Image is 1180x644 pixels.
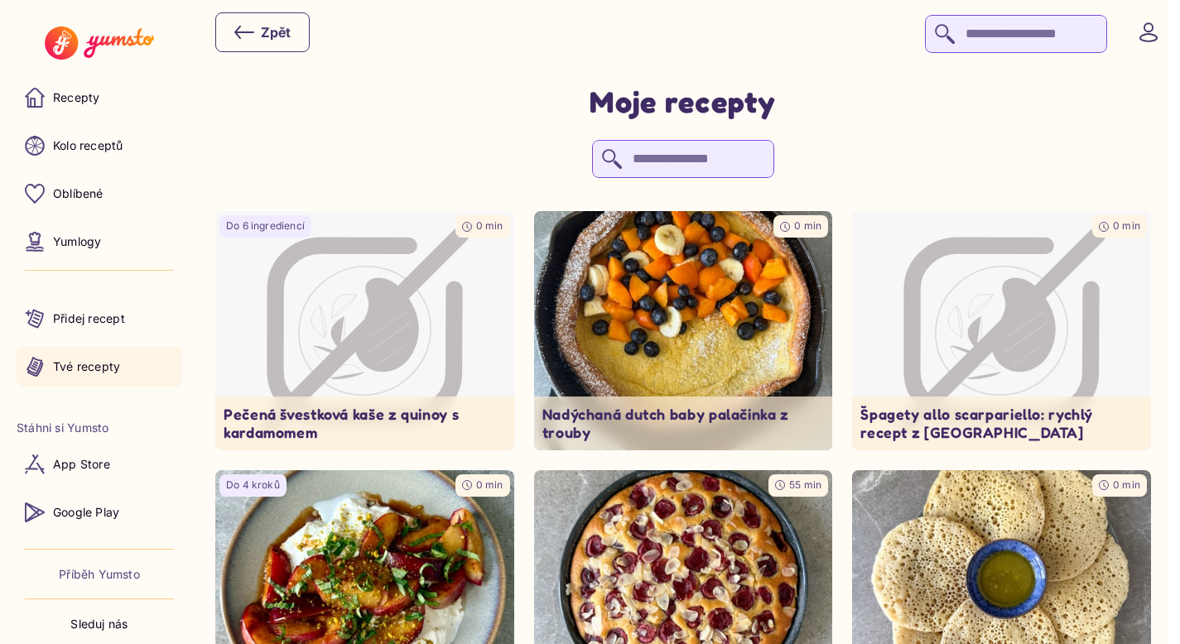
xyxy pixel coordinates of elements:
p: Tvé recepty [53,358,120,375]
a: App Store [17,445,182,484]
div: Image not available [215,211,514,450]
div: Zpět [234,22,291,42]
span: 0 min [476,219,503,232]
p: Nadýchaná dutch baby palačinka z trouby [542,405,825,442]
span: 0 min [476,478,503,491]
a: Tvé recepty [17,347,182,387]
a: Přidej recept [17,299,182,339]
p: Do 6 ingrediencí [226,219,305,233]
a: Yumlogy [17,222,182,262]
p: Google Play [53,504,119,521]
span: 0 min [1113,219,1140,232]
a: Google Play [17,493,182,532]
p: App Store [53,456,110,473]
a: Recepty [17,78,182,118]
img: undefined [534,211,833,450]
div: Image not available [852,211,1151,450]
p: Špagety allo scarpariello: rychlý recept z [GEOGRAPHIC_DATA] [860,405,1143,442]
p: Kolo receptů [53,137,123,154]
a: Image not available0 minŠpagety allo scarpariello: rychlý recept z [GEOGRAPHIC_DATA] [852,211,1151,450]
a: Příběh Yumsto [59,566,140,583]
span: 0 min [794,219,821,232]
p: Přidej recept [53,310,125,327]
p: Sleduj nás [70,616,128,632]
p: Pečená švestková kaše z quinoy s kardamomem [224,405,506,442]
p: Do 4 kroků [226,478,280,493]
p: Yumlogy [53,233,101,250]
span: 0 min [1113,478,1140,491]
h1: Moje recepty [590,83,776,120]
a: Image not availableDo 6 ingrediencí0 minPečená švestková kaše z quinoy s kardamomem [215,211,514,450]
img: Yumsto logo [45,26,153,60]
li: Stáhni si Yumsto [17,420,182,436]
a: Kolo receptů [17,126,182,166]
button: Zpět [215,12,310,52]
span: 55 min [789,478,821,491]
a: Oblíbené [17,174,182,214]
p: Oblíbené [53,185,104,202]
a: undefined0 minNadýchaná dutch baby palačinka z trouby [534,211,833,450]
p: Recepty [53,89,99,106]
